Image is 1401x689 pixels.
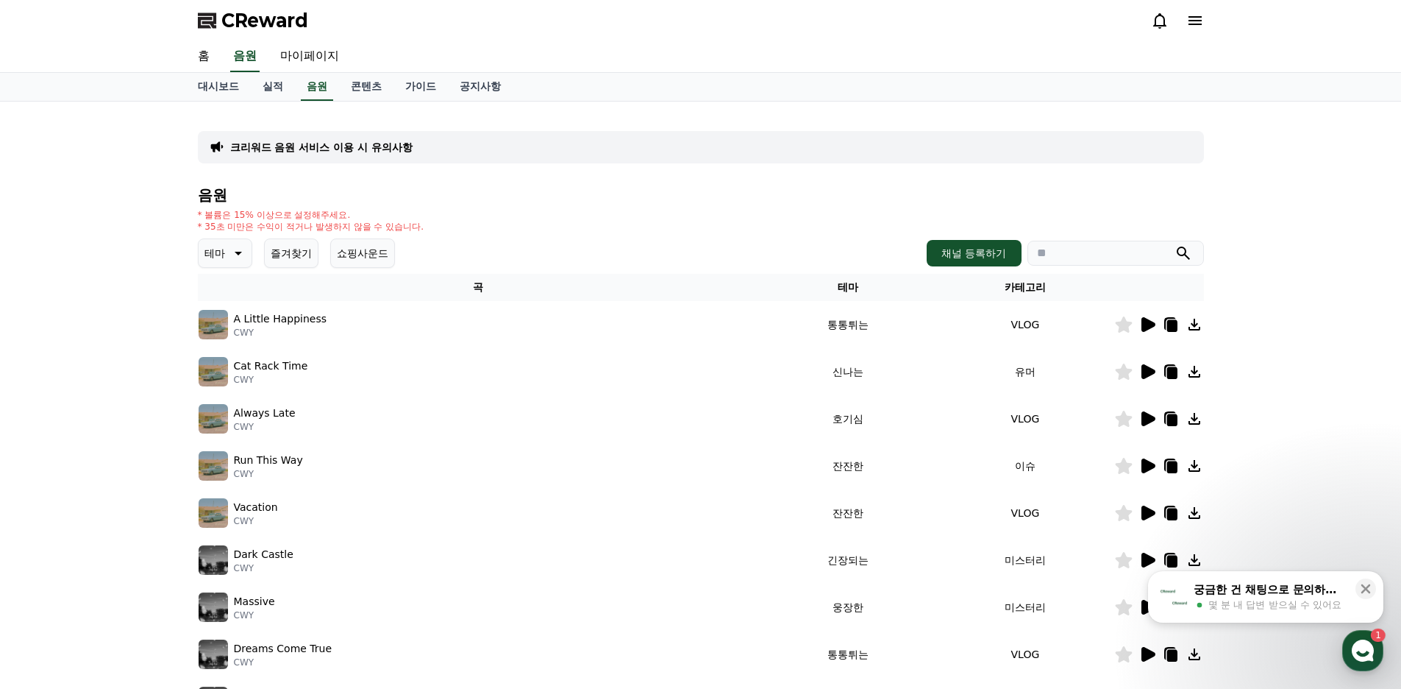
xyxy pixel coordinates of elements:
p: CWY [234,468,303,480]
img: music [199,498,228,528]
p: CWY [234,327,327,339]
p: Always Late [234,406,296,421]
p: Vacation [234,500,278,515]
td: VLOG [936,301,1113,348]
td: 잔잔한 [759,442,936,490]
p: CWY [234,374,308,386]
td: 호기심 [759,395,936,442]
a: 음원 [230,41,260,72]
button: 테마 [198,239,252,268]
td: 신나는 [759,348,936,395]
h4: 음원 [198,187,1204,203]
p: Cat Rack Time [234,358,308,374]
p: Massive [234,594,275,609]
a: 크리워드 음원 서비스 이용 시 유의사항 [230,140,413,155]
p: CWY [234,609,275,621]
th: 테마 [759,274,936,301]
img: music [199,404,228,434]
a: 공지사항 [448,73,513,101]
a: CReward [198,9,308,32]
th: 곡 [198,274,760,301]
span: CReward [221,9,308,32]
a: 홈 [186,41,221,72]
td: VLOG [936,395,1113,442]
td: 유머 [936,348,1113,395]
p: CWY [234,562,293,574]
td: VLOG [936,490,1113,537]
p: CWY [234,515,278,527]
img: music [199,357,228,386]
a: 음원 [301,73,333,101]
p: Dreams Come True [234,641,332,657]
a: 실적 [251,73,295,101]
p: A Little Happiness [234,311,327,327]
td: 미스터리 [936,537,1113,584]
p: CWY [234,657,332,668]
button: 채널 등록하기 [927,240,1021,266]
p: * 35초 미만은 수익이 적거나 발생하지 않을 수 있습니다. [198,221,424,233]
td: 통통튀는 [759,301,936,348]
a: 마이페이지 [268,41,351,72]
p: Run This Way [234,453,303,468]
a: 가이드 [393,73,448,101]
td: VLOG [936,631,1113,678]
td: 이슈 [936,442,1113,490]
th: 카테고리 [936,274,1113,301]
p: Dark Castle [234,547,293,562]
p: CWY [234,421,296,433]
img: music [199,451,228,481]
img: music [199,310,228,339]
a: 대시보드 [186,73,251,101]
td: 긴장되는 [759,537,936,584]
img: music [199,545,228,575]
p: * 볼륨은 15% 이상으로 설정해주세요. [198,209,424,221]
img: music [199,593,228,622]
button: 쇼핑사운드 [330,239,395,268]
td: 잔잔한 [759,490,936,537]
p: 테마 [204,243,225,264]
td: 통통튀는 [759,631,936,678]
a: 콘텐츠 [339,73,393,101]
button: 즐겨찾기 [264,239,318,268]
img: music [199,640,228,669]
td: 웅장한 [759,584,936,631]
td: 미스터리 [936,584,1113,631]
